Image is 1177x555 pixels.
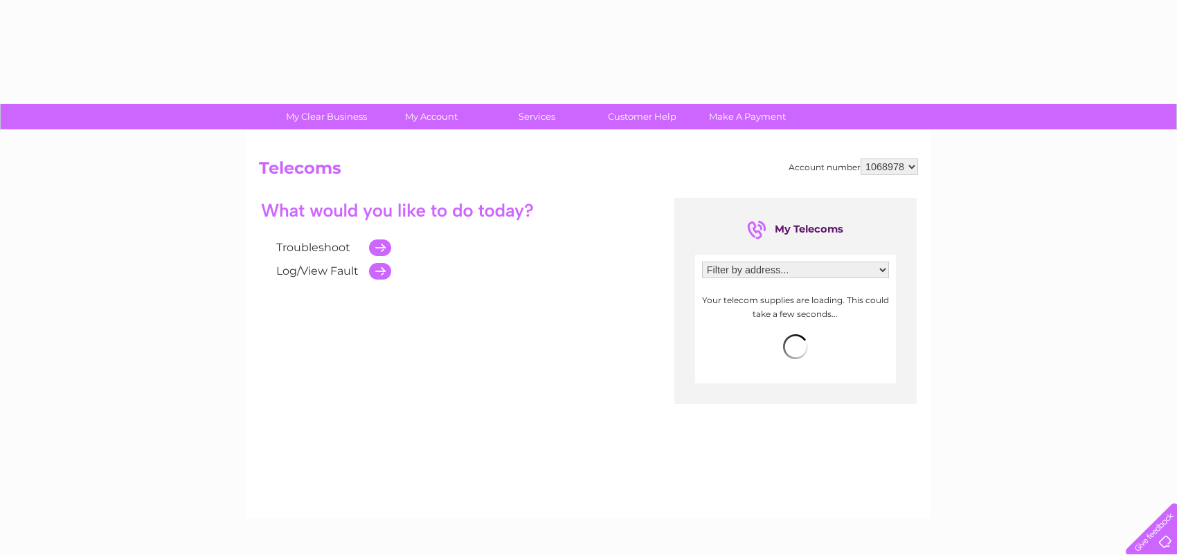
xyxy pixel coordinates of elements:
a: Make A Payment [690,104,805,129]
a: Customer Help [585,104,699,129]
img: loading [783,334,808,359]
a: Services [480,104,594,129]
a: Log/View Fault [276,264,359,277]
a: My Clear Business [269,104,384,129]
div: My Telecoms [747,219,844,241]
a: My Account [375,104,489,129]
div: Account number [789,158,918,175]
a: Troubleshoot [276,241,350,254]
p: Your telecom supplies are loading. This could take a few seconds... [702,293,889,320]
h2: Telecoms [259,158,918,185]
